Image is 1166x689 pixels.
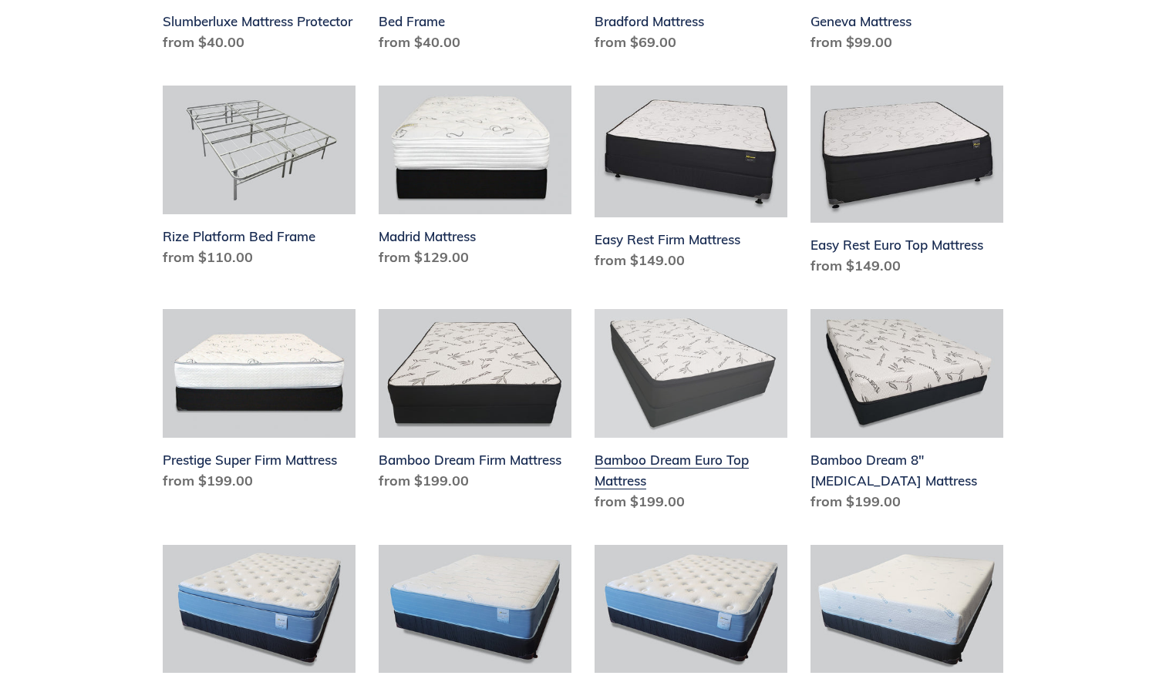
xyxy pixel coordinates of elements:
a: Easy Rest Euro Top Mattress [810,86,1003,282]
a: Bamboo Dream Firm Mattress [379,309,571,497]
a: Prestige Super Firm Mattress [163,309,356,497]
a: Madrid Mattress [379,86,571,274]
a: Bamboo Dream Euro Top Mattress [595,309,787,518]
a: Easy Rest Firm Mattress [595,86,787,277]
a: Rize Platform Bed Frame [163,86,356,274]
a: Bamboo Dream 8" Memory Foam Mattress [810,309,1003,518]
